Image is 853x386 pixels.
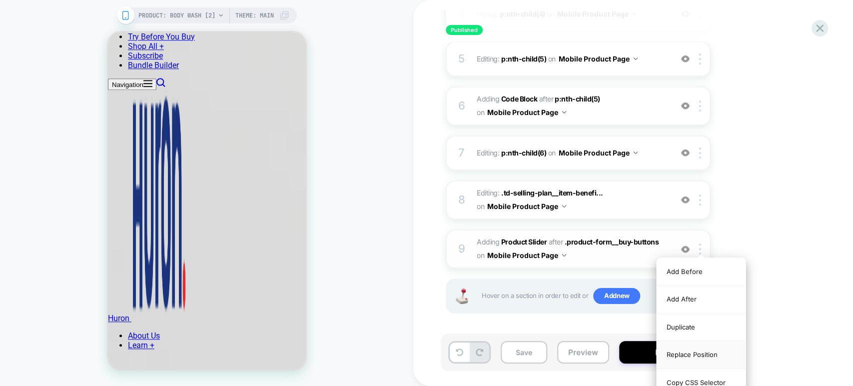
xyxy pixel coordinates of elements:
b: Product Slider [501,237,547,246]
img: down arrow [632,12,636,15]
button: Mobile Product Page [487,199,566,213]
div: Add After [657,285,746,313]
span: Published [446,25,483,35]
a: Bundle Builder [20,28,71,38]
span: on [477,249,484,261]
span: Theme: MAIN [235,7,274,23]
span: p:nth-child(5) [501,54,546,63]
img: Huron brand logo [23,58,78,289]
img: down arrow [562,111,566,113]
span: .td-selling-plan__item-benefi... [501,188,603,197]
span: Editing : [477,186,667,213]
span: Adding [477,237,547,246]
div: 7 [457,143,467,163]
span: PRODUCT: Body Wash [2] [138,7,215,23]
img: crossed eye [681,195,690,204]
span: p:nth-child(5) [555,94,600,103]
button: Mobile Product Page [487,248,566,262]
button: Mobile Product Page [559,145,638,160]
b: Code Block [501,94,537,103]
img: close [699,53,701,64]
span: Adding [477,94,537,103]
span: on [477,106,484,118]
img: down arrow [562,205,566,207]
div: 9 [457,239,467,259]
a: Shop All + [20,9,56,19]
img: crossed eye [681,148,690,157]
div: 6 [457,96,467,116]
img: close [699,100,701,111]
span: .product-form__buy-buttons [564,237,659,246]
button: Mobile Product Page [557,6,636,21]
img: close [699,194,701,205]
img: Joystick [452,288,472,304]
span: on [548,52,556,65]
span: Editing : [477,51,667,66]
span: AFTER [539,94,554,103]
button: Mobile Product Page [559,51,638,66]
a: Search [48,47,57,57]
button: Save [501,341,547,363]
img: crossed eye [681,54,690,63]
div: 5 [457,49,467,69]
img: crossed eye [681,9,690,18]
span: p:nth-child(6) [501,148,546,157]
img: close [699,8,701,19]
span: p:nth-child(4) [500,9,545,18]
span: on [547,7,554,20]
span: on [477,200,484,212]
div: Replace Position [657,341,746,368]
a: Subscribe [20,19,55,28]
img: close [699,243,701,254]
img: close [699,147,701,158]
button: Next [619,341,708,363]
img: down arrow [562,254,566,256]
img: down arrow [634,151,638,154]
span: Add new [593,288,640,304]
img: crossed eye [681,245,690,253]
button: Preview [557,341,609,363]
div: 4 [457,4,467,24]
img: down arrow [634,57,638,60]
button: Mobile Product Page [487,105,566,119]
div: Add Before [657,258,746,285]
img: crossed eye [681,101,690,110]
iframe: Marketing Popup [8,288,135,330]
span: AFTER [549,237,563,246]
span: Editing : [477,145,667,160]
span: Hover on a section in order to edit or [482,288,705,304]
div: Duplicate [657,313,746,341]
span: on [548,146,556,159]
div: 8 [457,190,467,210]
span: Hiding : [477,6,667,21]
span: Navigation [4,49,35,56]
